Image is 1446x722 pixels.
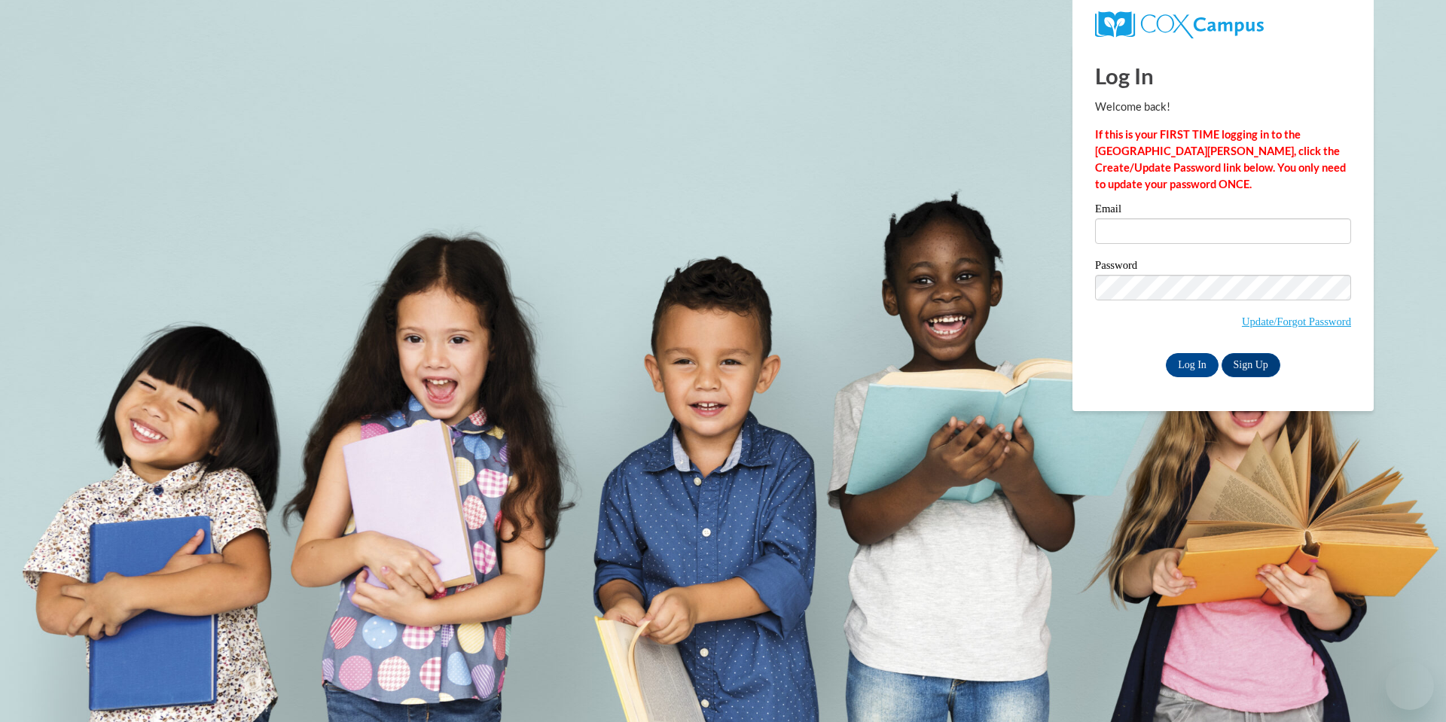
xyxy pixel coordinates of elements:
[1095,11,1351,38] a: COX Campus
[1095,128,1346,190] strong: If this is your FIRST TIME logging in to the [GEOGRAPHIC_DATA][PERSON_NAME], click the Create/Upd...
[1166,353,1219,377] input: Log In
[1095,60,1351,91] h1: Log In
[1095,260,1351,275] label: Password
[1386,662,1434,710] iframe: Button to launch messaging window
[1095,11,1264,38] img: COX Campus
[1095,99,1351,115] p: Welcome back!
[1095,203,1351,218] label: Email
[1242,315,1351,327] a: Update/Forgot Password
[1222,353,1280,377] a: Sign Up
